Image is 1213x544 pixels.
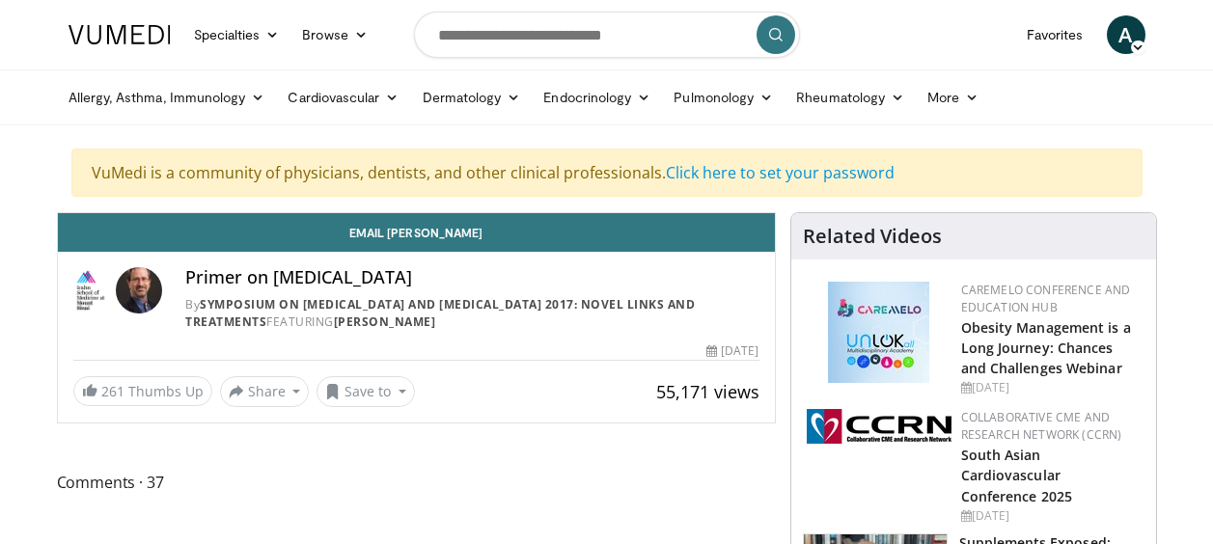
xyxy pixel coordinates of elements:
[916,78,990,117] a: More
[116,267,162,313] img: Avatar
[220,376,310,407] button: Share
[185,296,695,330] a: Symposium on [MEDICAL_DATA] and [MEDICAL_DATA] 2017: Novel Links and Treatments
[1015,15,1095,54] a: Favorites
[961,379,1141,396] div: [DATE]
[334,313,436,330] a: [PERSON_NAME]
[73,267,109,313] img: Symposium on Diabetes and Cancer 2017: Novel Links and Treatments
[961,282,1131,315] a: CaReMeLO Conference and Education Hub
[828,282,929,383] img: 45df64a9-a6de-482c-8a90-ada250f7980c.png.150x105_q85_autocrop_double_scale_upscale_version-0.2.jpg
[414,12,800,58] input: Search topics, interventions
[532,78,662,117] a: Endocrinology
[706,342,758,360] div: [DATE]
[290,15,379,54] a: Browse
[662,78,785,117] a: Pulmonology
[961,409,1122,443] a: Collaborative CME and Research Network (CCRN)
[807,409,951,444] img: a04ee3ba-8487-4636-b0fb-5e8d268f3737.png.150x105_q85_autocrop_double_scale_upscale_version-0.2.png
[411,78,533,117] a: Dermatology
[803,225,942,248] h4: Related Videos
[961,507,1141,525] div: [DATE]
[785,78,916,117] a: Rheumatology
[57,78,277,117] a: Allergy, Asthma, Immunology
[71,149,1143,197] div: VuMedi is a community of physicians, dentists, and other clinical professionals.
[101,382,124,400] span: 261
[73,376,212,406] a: 261 Thumbs Up
[666,162,895,183] a: Click here to set your password
[57,470,776,495] span: Comments 37
[961,446,1073,504] a: South Asian Cardiovascular Conference 2025
[656,380,759,403] span: 55,171 views
[1107,15,1145,54] a: A
[58,213,775,252] a: Email [PERSON_NAME]
[185,267,758,288] h4: Primer on [MEDICAL_DATA]
[182,15,291,54] a: Specialties
[317,376,415,407] button: Save to
[961,318,1131,377] a: Obesity Management is a Long Journey: Chances and Challenges Webinar
[276,78,410,117] a: Cardiovascular
[69,25,171,44] img: VuMedi Logo
[185,296,758,331] div: By FEATURING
